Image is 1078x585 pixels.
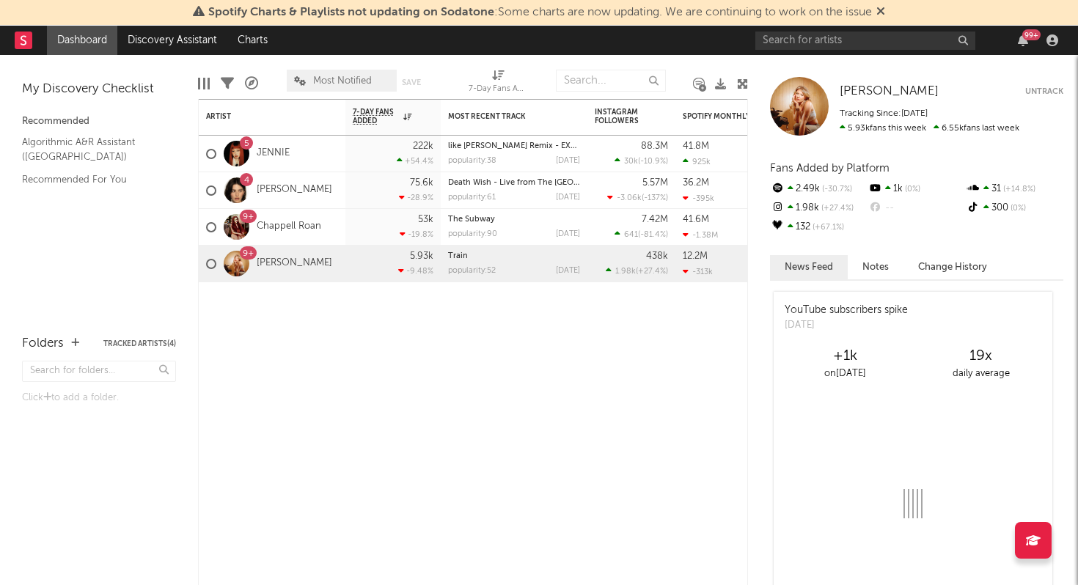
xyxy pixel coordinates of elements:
[198,62,210,105] div: Edit Columns
[556,157,580,165] div: [DATE]
[448,142,580,150] div: like JENNIE - Peggy Gou Remix - EXTENDED MIX
[595,108,646,125] div: Instagram Followers
[448,267,496,275] div: popularity: 52
[22,134,161,164] a: Algorithmic A&R Assistant ([GEOGRAPHIC_DATA])
[868,199,965,218] div: --
[257,221,321,233] a: Chappell Roan
[606,266,668,276] div: ( )
[208,7,872,18] span: : Some charts are now updating. We are continuing to work on the issue
[966,199,1063,218] div: 300
[448,230,497,238] div: popularity: 90
[257,257,332,270] a: [PERSON_NAME]
[770,180,868,199] div: 2.49k
[848,255,903,279] button: Notes
[410,251,433,261] div: 5.93k
[47,26,117,55] a: Dashboard
[683,112,793,121] div: Spotify Monthly Listeners
[903,255,1002,279] button: Change History
[840,109,928,118] span: Tracking Since: [DATE]
[617,194,642,202] span: -3.06k
[22,113,176,130] div: Recommended
[448,142,619,150] a: like [PERSON_NAME] Remix - EXTENDED MIX
[22,335,64,353] div: Folders
[607,193,668,202] div: ( )
[206,112,316,121] div: Artist
[642,178,668,188] div: 5.57M
[820,185,852,194] span: -30.7 %
[683,141,709,151] div: 41.8M
[644,194,666,202] span: -137 %
[638,268,666,276] span: +27.4 %
[683,230,718,240] div: -1.38M
[755,32,975,50] input: Search for artists
[402,78,421,87] button: Save
[785,303,908,318] div: YouTube subscribers spike
[448,157,496,165] div: popularity: 38
[1018,34,1028,46] button: 99+
[448,216,580,224] div: The Subway
[683,178,709,188] div: 36.2M
[448,112,558,121] div: Most Recent Track
[1001,185,1035,194] span: +14.8 %
[683,251,708,261] div: 12.2M
[810,224,844,232] span: +67.1 %
[615,229,668,239] div: ( )
[770,218,868,237] div: 132
[640,231,666,239] span: -81.4 %
[353,108,400,125] span: 7-Day Fans Added
[556,70,666,92] input: Search...
[227,26,278,55] a: Charts
[103,340,176,347] button: Tracked Artists(4)
[903,185,920,194] span: 0 %
[117,26,227,55] a: Discovery Assistant
[1022,29,1041,40] div: 99 +
[840,124,1019,133] span: 6.55k fans last week
[640,158,666,166] span: -10.9 %
[400,229,433,239] div: -19.8 %
[624,231,638,239] span: 641
[469,81,527,98] div: 7-Day Fans Added (7-Day Fans Added)
[399,193,433,202] div: -28.9 %
[966,180,1063,199] div: 31
[615,156,668,166] div: ( )
[683,157,711,166] div: 925k
[683,215,709,224] div: 41.6M
[556,194,580,202] div: [DATE]
[840,124,926,133] span: 5.93k fans this week
[642,215,668,224] div: 7.42M
[448,216,495,224] a: The Subway
[641,141,668,151] div: 88.3M
[624,158,638,166] span: 30k
[1008,205,1026,213] span: 0 %
[448,252,580,260] div: Train
[413,141,433,151] div: 222k
[615,268,636,276] span: 1.98k
[448,252,468,260] a: Train
[448,179,580,187] div: Death Wish - Live from The O2 Arena
[257,184,332,196] a: [PERSON_NAME]
[469,62,527,105] div: 7-Day Fans Added (7-Day Fans Added)
[770,163,890,174] span: Fans Added by Platform
[398,266,433,276] div: -9.48 %
[448,194,496,202] div: popularity: 61
[840,85,939,97] span: [PERSON_NAME]
[410,178,433,188] div: 75.6k
[22,172,161,188] a: Recommended For You
[22,81,176,98] div: My Discovery Checklist
[418,215,433,224] div: 53k
[397,156,433,166] div: +54.4 %
[777,365,913,383] div: on [DATE]
[245,62,258,105] div: A&R Pipeline
[22,389,176,407] div: Click to add a folder.
[913,347,1049,365] div: 19 x
[683,267,713,276] div: -313k
[840,84,939,99] a: [PERSON_NAME]
[556,267,580,275] div: [DATE]
[313,76,372,86] span: Most Notified
[1025,84,1063,99] button: Untrack
[448,179,637,187] a: Death Wish - Live from The [GEOGRAPHIC_DATA]
[770,199,868,218] div: 1.98k
[208,7,494,18] span: Spotify Charts & Playlists not updating on Sodatone
[770,255,848,279] button: News Feed
[868,180,965,199] div: 1k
